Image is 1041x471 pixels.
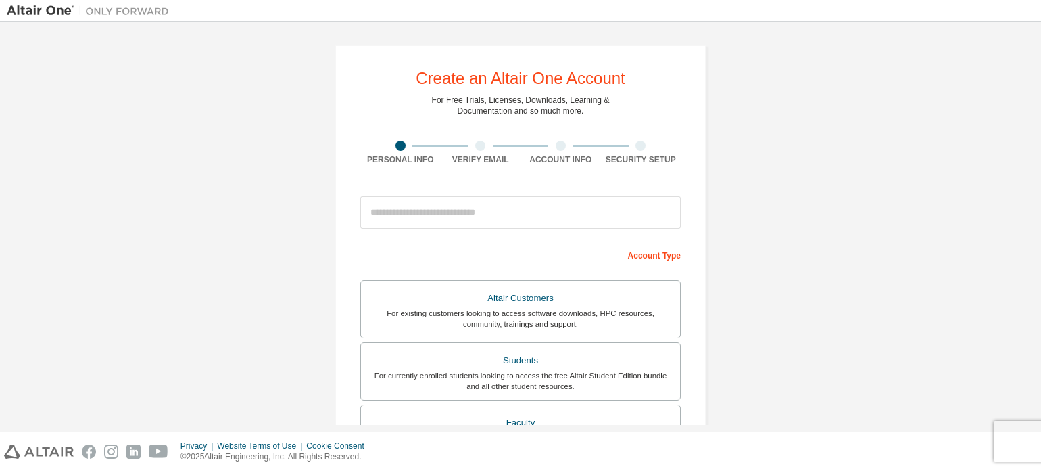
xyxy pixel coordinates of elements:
div: Students [369,351,672,370]
div: Verify Email [441,154,521,165]
div: For Free Trials, Licenses, Downloads, Learning & Documentation and so much more. [432,95,610,116]
div: Privacy [180,441,217,451]
div: Create an Altair One Account [416,70,625,87]
div: Security Setup [601,154,681,165]
img: linkedin.svg [126,445,141,459]
img: youtube.svg [149,445,168,459]
div: For currently enrolled students looking to access the free Altair Student Edition bundle and all ... [369,370,672,392]
div: Website Terms of Use [217,441,306,451]
img: Altair One [7,4,176,18]
img: instagram.svg [104,445,118,459]
div: Personal Info [360,154,441,165]
div: Cookie Consent [306,441,372,451]
div: Altair Customers [369,289,672,308]
img: facebook.svg [82,445,96,459]
div: For existing customers looking to access software downloads, HPC resources, community, trainings ... [369,308,672,330]
div: Faculty [369,413,672,432]
div: Account Type [360,244,681,265]
div: Account Info [520,154,601,165]
p: © 2025 Altair Engineering, Inc. All Rights Reserved. [180,451,372,463]
img: altair_logo.svg [4,445,74,459]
